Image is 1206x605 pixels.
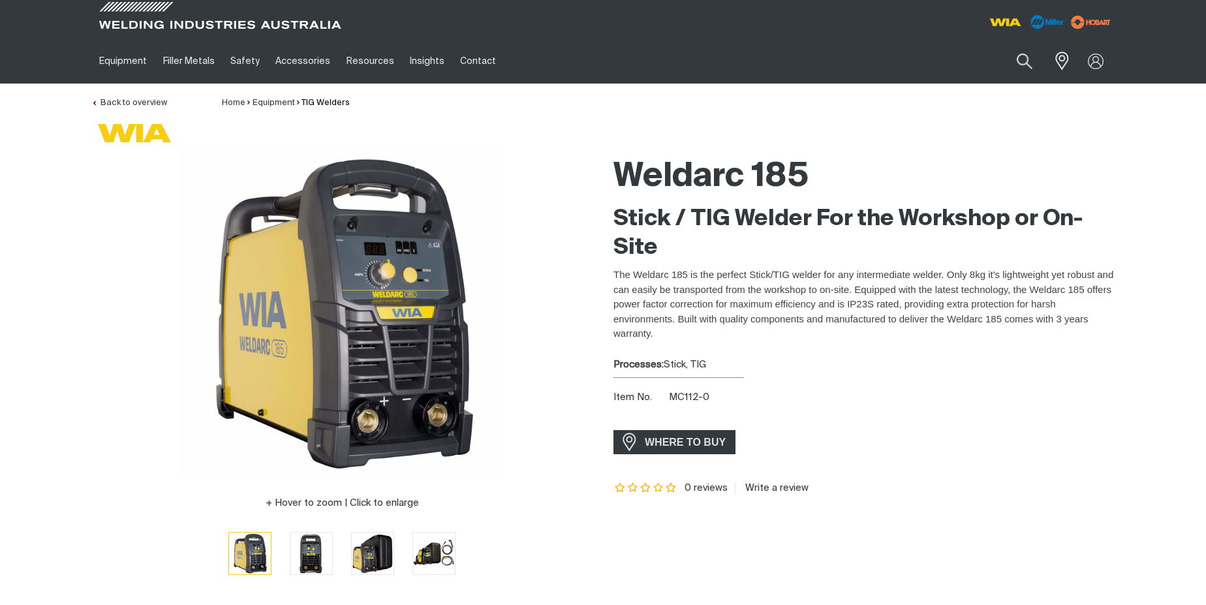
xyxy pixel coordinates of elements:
[413,533,455,574] img: Weldarc 185
[351,532,394,575] button: Go to slide 3
[986,46,1047,76] input: Product name or item number...
[290,532,333,575] button: Go to slide 2
[222,99,245,107] a: Home
[735,482,809,494] a: Write a review
[636,432,734,453] span: WHERE TO BUY
[91,99,167,107] a: Back to overview of TIG Welders
[613,484,677,493] span: Rating: {0}
[412,532,456,575] button: Go to slide 4
[685,483,728,493] span: 0 reviews
[613,205,1115,262] h2: Stick / TIG Welder For the Workshop or On-Site
[613,430,735,454] a: WHERE TO BUY
[613,360,664,369] strong: Processes:
[669,392,709,402] span: MC112-0
[268,39,338,84] a: Accessories
[155,39,222,84] a: Filler Metals
[290,533,332,574] img: Weldarc 185
[229,533,271,574] img: Weldarc 185
[91,39,155,84] a: Equipment
[1002,46,1047,76] button: Search products
[253,99,295,107] a: Equipment
[613,156,1115,198] h1: Weldarc 185
[1067,12,1115,32] img: miller
[352,533,394,574] img: Weldarc 185
[301,99,350,107] a: TIG Welders
[258,495,427,511] button: Hover to zoom | Click to enlarge
[179,149,505,476] img: Weldarc 185
[613,268,1115,341] p: The Weldarc 185 is the perfect Stick/TIG welder for any intermediate welder. Only 8kg it's lightw...
[223,39,268,84] a: Safety
[222,97,350,110] nav: Breadcrumb
[228,532,271,575] button: Go to slide 1
[613,390,666,405] span: Item No.
[452,39,504,84] a: Contact
[613,358,1115,373] div: Stick, TIG
[91,39,859,84] nav: Main
[339,39,402,84] a: Resources
[402,39,452,84] a: Insights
